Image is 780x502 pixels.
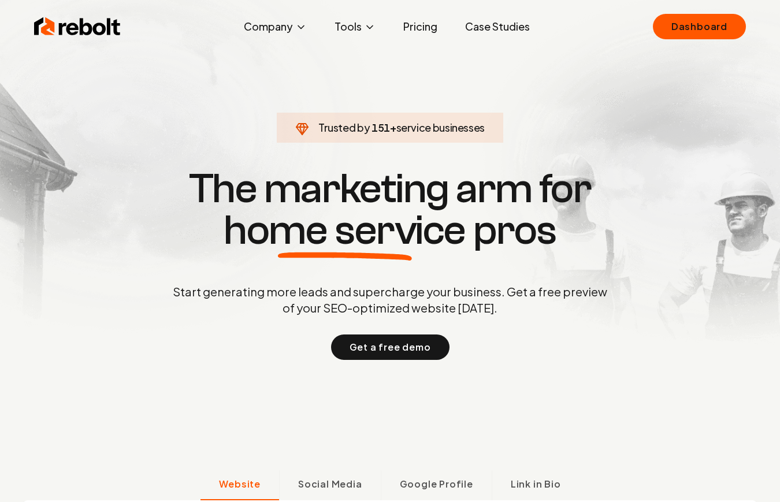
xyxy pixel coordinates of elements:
[325,15,385,38] button: Tools
[235,15,316,38] button: Company
[396,121,485,134] span: service businesses
[492,470,580,500] button: Link in Bio
[653,14,746,39] a: Dashboard
[113,168,667,251] h1: The marketing arm for pros
[224,210,466,251] span: home service
[394,15,447,38] a: Pricing
[219,477,261,491] span: Website
[331,334,450,360] button: Get a free demo
[298,477,362,491] span: Social Media
[381,470,492,500] button: Google Profile
[372,120,390,136] span: 151
[34,15,121,38] img: Rebolt Logo
[511,477,561,491] span: Link in Bio
[279,470,381,500] button: Social Media
[200,470,279,500] button: Website
[400,477,473,491] span: Google Profile
[318,121,370,134] span: Trusted by
[170,284,610,316] p: Start generating more leads and supercharge your business. Get a free preview of your SEO-optimiz...
[456,15,539,38] a: Case Studies
[390,121,396,134] span: +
